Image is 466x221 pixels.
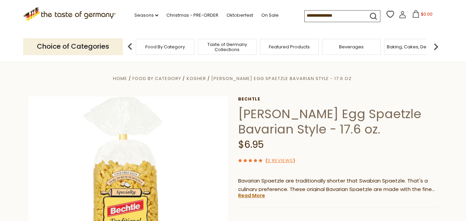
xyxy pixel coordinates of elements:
[421,11,433,17] span: $0.00
[211,75,353,82] a: [PERSON_NAME] Egg Spaetzle Bavarian Style - 17.6 oz.
[261,12,279,19] a: On Sale
[145,44,185,49] a: Food By Category
[267,157,293,164] a: 3 Reviews
[238,96,438,102] a: Bechtle
[238,192,265,199] a: Read More
[113,75,127,82] a: Home
[200,42,254,52] a: Taste of Germany Collections
[238,138,264,151] span: $6.95
[132,75,181,82] a: Food By Category
[387,44,440,49] a: Baking, Cakes, Desserts
[238,106,438,137] h1: [PERSON_NAME] Egg Spaetzle Bavarian Style - 17.6 oz.
[429,40,443,53] img: next arrow
[408,10,437,20] button: $0.00
[269,44,310,49] a: Featured Products
[123,40,137,53] img: previous arrow
[187,75,206,82] a: Kosher
[134,12,158,19] a: Seasons
[238,177,438,194] p: Bavarian Spaetzle are traditionally shorter that Swabian Spaetzle. That's a culinary preference. ...
[265,157,295,164] span: ( )
[227,12,253,19] a: Oktoberfest
[339,44,364,49] a: Beverages
[23,38,123,55] p: Choice of Categories
[166,12,218,19] a: Christmas - PRE-ORDER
